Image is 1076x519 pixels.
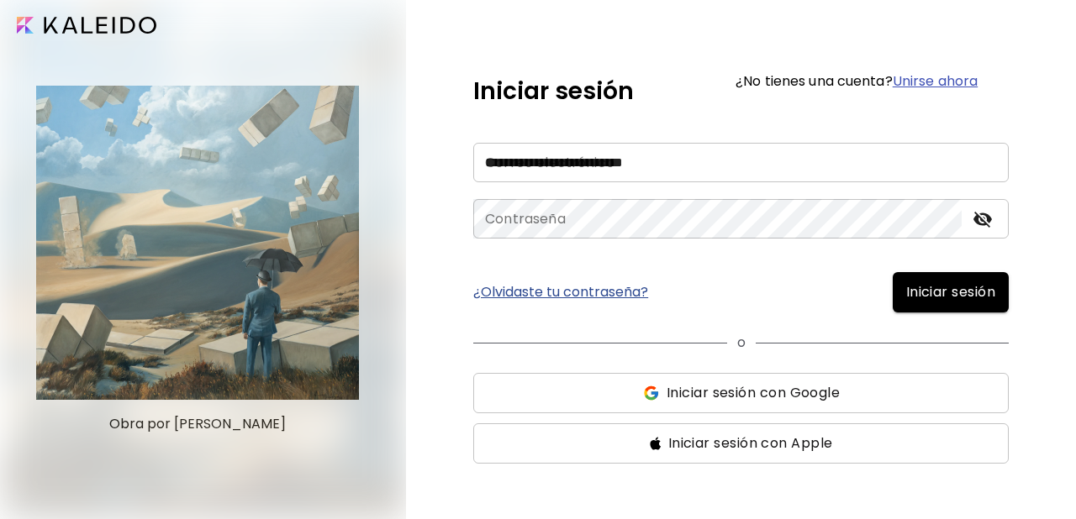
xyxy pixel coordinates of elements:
span: Iniciar sesión [906,282,995,302]
a: ¿Olvidaste tu contraseña? [473,286,648,299]
span: Iniciar sesión con Google [667,383,840,403]
h6: ¿No tienes una cuenta? [736,75,978,88]
a: Unirse ahora [893,71,978,91]
button: ssIniciar sesión con Apple [473,423,1009,464]
button: ssIniciar sesión con Google [473,373,1009,413]
p: o [737,333,746,353]
button: toggle password visibility [968,205,997,233]
h5: Iniciar sesión [473,74,634,109]
span: Iniciar sesión con Apple [668,433,833,453]
img: ss [650,437,662,450]
img: ss [642,385,660,401]
button: Iniciar sesión [893,272,1009,312]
